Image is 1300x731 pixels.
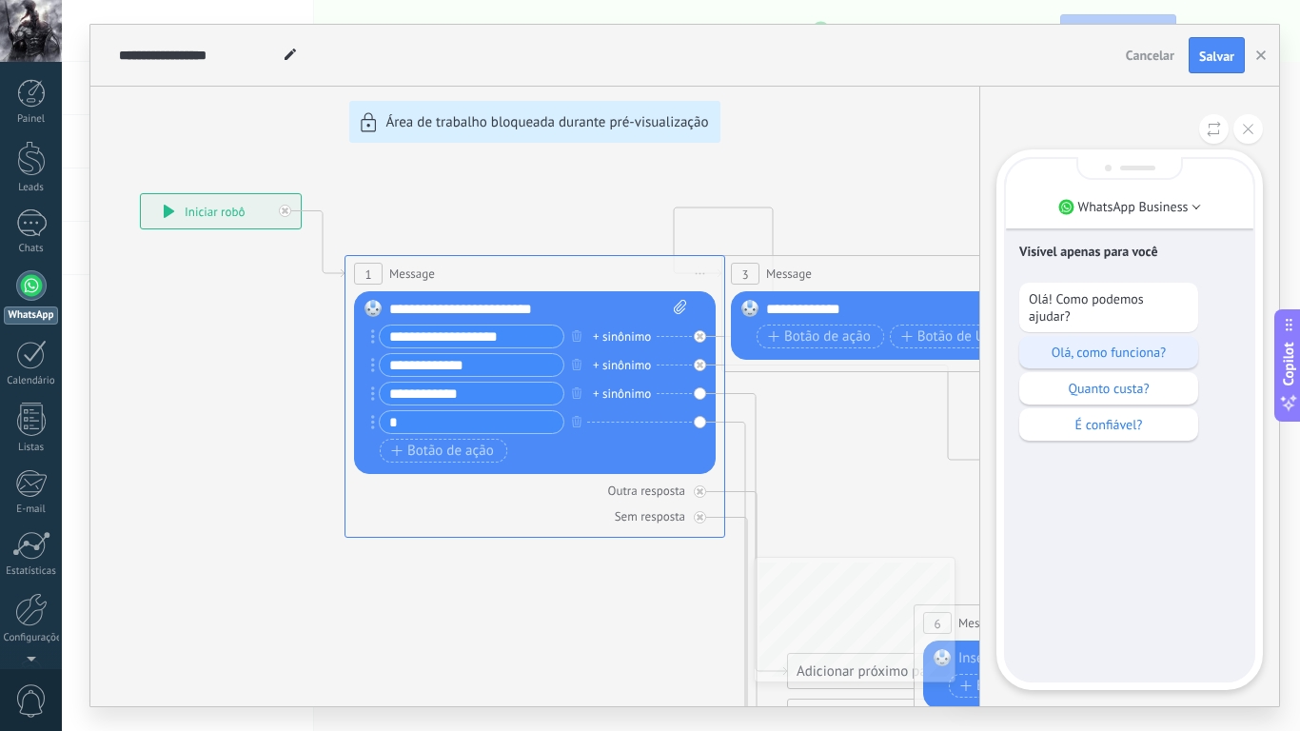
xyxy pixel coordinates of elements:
[1029,380,1189,397] p: Quanto custa?
[1029,290,1189,325] p: Olá! Como podemos ajudar?
[4,442,59,454] div: Listas
[1189,37,1245,73] button: Salvar
[1029,416,1189,433] p: É confiável?
[4,632,59,644] div: Configurações
[1199,49,1234,63] span: Salvar
[1279,343,1298,386] span: Copilot
[4,113,59,126] div: Painel
[1118,41,1182,69] button: Cancelar
[1078,198,1189,215] p: WhatsApp Business
[4,182,59,194] div: Leads
[4,243,59,255] div: Chats
[1126,47,1174,64] span: Cancelar
[4,504,59,516] div: E-mail
[4,306,58,325] div: WhatsApp
[4,375,59,387] div: Calendário
[1019,243,1240,260] p: Visível apenas para você
[1029,344,1189,361] p: Olá, como funciona?
[4,565,59,578] div: Estatísticas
